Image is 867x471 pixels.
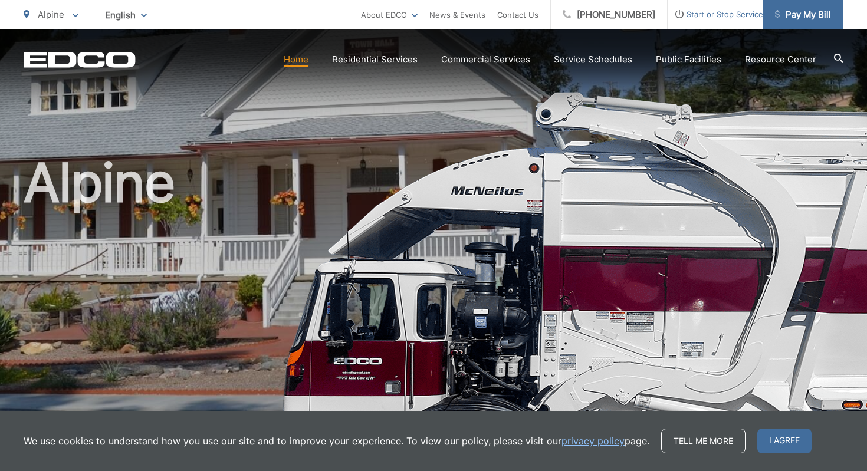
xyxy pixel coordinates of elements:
[745,52,816,67] a: Resource Center
[757,429,812,453] span: I agree
[284,52,308,67] a: Home
[429,8,485,22] a: News & Events
[656,52,721,67] a: Public Facilities
[554,52,632,67] a: Service Schedules
[441,52,530,67] a: Commercial Services
[38,9,64,20] span: Alpine
[332,52,418,67] a: Residential Services
[361,8,418,22] a: About EDCO
[561,434,625,448] a: privacy policy
[24,434,649,448] p: We use cookies to understand how you use our site and to improve your experience. To view our pol...
[24,51,136,68] a: EDCD logo. Return to the homepage.
[661,429,746,453] a: Tell me more
[96,5,156,25] span: English
[497,8,538,22] a: Contact Us
[775,8,831,22] span: Pay My Bill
